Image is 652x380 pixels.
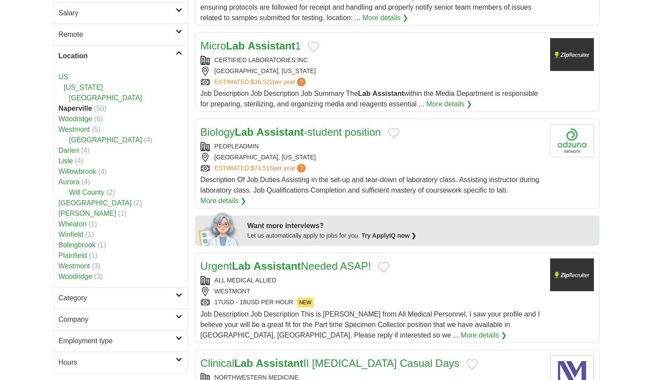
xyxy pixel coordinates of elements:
[297,164,306,172] span: ?
[232,260,251,272] strong: Lab
[201,287,543,296] div: WESTMONT
[94,273,103,280] span: (3)
[247,231,594,240] div: Let us automatically apply to jobs for you.
[466,359,478,369] button: Add to favorite jobs
[69,94,142,102] a: [GEOGRAPHIC_DATA]
[92,262,101,270] span: (3)
[250,78,273,85] span: $36,522
[59,262,90,270] a: Westmont
[59,29,176,40] h2: Remote
[59,157,73,165] a: Lisle
[81,147,90,154] span: (4)
[59,105,92,112] strong: Naperville
[247,221,594,231] div: Want more interviews?
[59,178,80,186] a: Aurora
[53,2,187,24] a: Salary
[308,42,319,52] button: Add to favorite jobs
[361,232,416,239] a: Try ApplyIQ now ❯
[362,13,408,23] a: More details ❯
[215,164,308,173] a: ESTIMATED:$74,516per year?
[201,153,543,162] div: [GEOGRAPHIC_DATA], [US_STATE]
[201,357,459,369] a: ClinicalLab AssistantII [MEDICAL_DATA] Casual Days
[59,73,68,81] a: US
[550,38,594,71] img: Company logo
[69,189,105,196] a: Will County
[201,90,538,108] span: Job Description Job Description Job Summary The within the Media Department is responsible for pr...
[358,90,370,97] strong: Lab
[201,298,543,307] div: 17USD - 18USD PER HOUR
[378,262,389,272] button: Add to favorite jobs
[94,115,103,123] span: (6)
[53,352,187,373] a: Hours
[235,126,254,138] strong: Lab
[59,273,92,280] a: Woodridge
[59,210,116,217] a: [PERSON_NAME]
[106,189,115,196] span: (2)
[254,260,301,272] strong: Assistant
[53,330,187,352] a: Employment type
[64,84,103,91] a: [US_STATE]
[144,136,153,144] span: (4)
[134,199,142,207] span: (2)
[88,220,97,228] span: (1)
[226,40,245,52] strong: Lab
[59,336,176,346] h2: Employment type
[59,220,87,228] a: Wheaton
[201,142,543,151] div: PEOPLEADMIN
[201,310,540,339] span: Job Description Job Description This is [PERSON_NAME] from All Medical Personnel, I saw your prof...
[426,99,472,109] a: More details ❯
[94,105,106,112] span: (50)
[53,287,187,309] a: Category
[59,147,79,154] a: Darien
[297,298,314,307] span: NEW
[89,252,98,259] span: (1)
[53,45,187,67] a: Location
[53,309,187,330] a: Company
[118,210,127,217] span: (1)
[234,357,253,369] strong: Lab
[461,330,507,341] a: More details ❯
[59,357,176,368] h2: Hours
[53,24,187,45] a: Remote
[59,241,96,249] a: Bolingbrook
[201,176,539,194] span: Description Of Job Duties Assisting in the set-up and tear-down of laboratory class. Assisting in...
[59,115,92,123] a: Woodridge
[297,77,306,86] span: ?
[59,51,176,61] h2: Location
[550,124,594,157] img: Company logo
[201,40,301,52] a: MicroLab Assistant1
[372,90,404,97] strong: Assistant
[201,276,543,285] div: ALL MEDICAL ALLIED
[250,165,273,172] span: $74,516
[75,157,84,165] span: (4)
[59,231,84,238] a: Winfield
[256,357,303,369] strong: Assistant
[201,126,381,138] a: BiologyLab Assistant-student position
[550,258,594,291] img: Company logo
[59,8,176,18] h2: Salary
[388,128,399,138] button: Add to favorite jobs
[85,231,94,238] span: (1)
[92,126,101,133] span: (5)
[215,77,308,87] a: ESTIMATED:$36,522per year?
[97,241,106,249] span: (1)
[98,168,107,175] span: (4)
[81,178,90,186] span: (4)
[201,67,543,76] div: [GEOGRAPHIC_DATA], [US_STATE]
[59,126,90,133] a: Westmont
[59,199,132,207] a: [GEOGRAPHIC_DATA]
[198,211,241,246] img: apply-iq-scientist.png
[201,260,371,272] a: UrgentLab AssistantNeeded ASAP!
[201,196,247,206] a: More details ❯
[201,56,543,65] div: CERTIFIED LABORATORIES INC
[59,314,176,325] h2: Company
[59,252,87,259] a: Plainfield
[69,136,142,144] a: [GEOGRAPHIC_DATA]
[59,168,96,175] a: Willowbrook
[248,40,295,52] strong: Assistant
[257,126,304,138] strong: Assistant
[59,293,176,303] h2: Category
